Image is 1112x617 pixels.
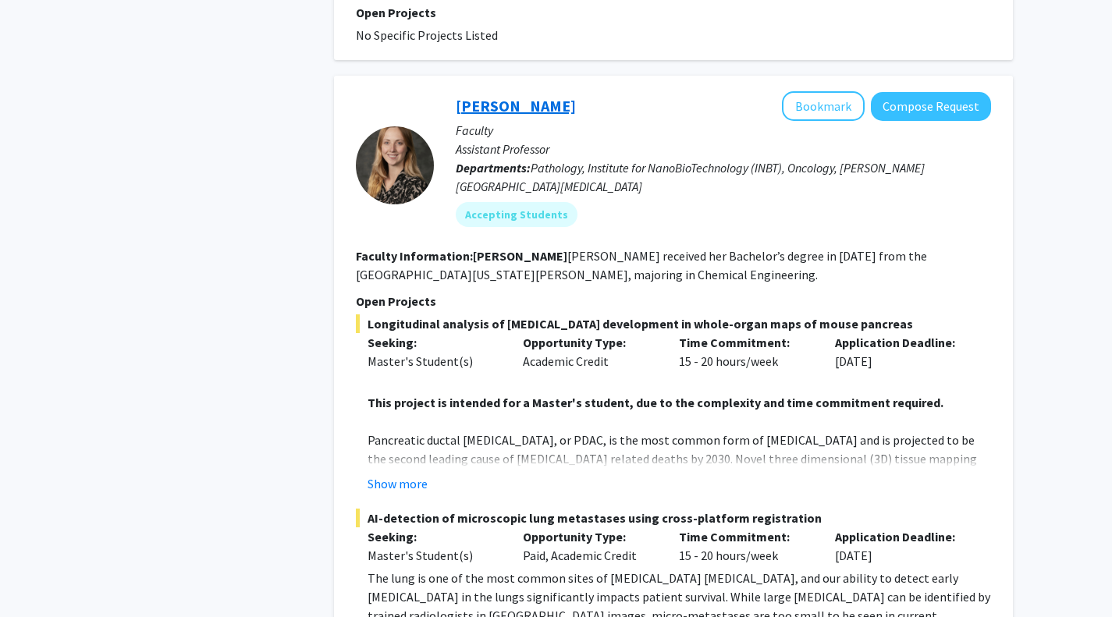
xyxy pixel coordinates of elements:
[368,546,500,565] div: Master's Student(s)
[456,160,925,194] span: Pathology, Institute for NanoBioTechnology (INBT), Oncology, [PERSON_NAME][GEOGRAPHIC_DATA][MEDIC...
[473,248,567,264] b: [PERSON_NAME]
[511,333,667,371] div: Academic Credit
[356,248,927,282] fg-read-more: [PERSON_NAME] received her Bachelor’s degree in [DATE] from the [GEOGRAPHIC_DATA][US_STATE][PERSO...
[511,527,667,565] div: Paid, Academic Credit
[523,333,655,352] p: Opportunity Type:
[835,527,968,546] p: Application Deadline:
[368,431,991,562] p: Pancreatic ductal [MEDICAL_DATA], or PDAC, is the most common form of [MEDICAL_DATA] and is proje...
[782,91,865,121] button: Add Ashley Kiemen to Bookmarks
[356,314,991,333] span: Longitudinal analysis of [MEDICAL_DATA] development in whole-organ maps of mouse pancreas
[456,96,576,115] a: [PERSON_NAME]
[12,547,66,605] iframe: Chat
[679,333,812,352] p: Time Commitment:
[356,292,991,310] p: Open Projects
[456,202,577,227] mat-chip: Accepting Students
[356,3,991,22] p: Open Projects
[667,527,823,565] div: 15 - 20 hours/week
[823,333,979,371] div: [DATE]
[523,527,655,546] p: Opportunity Type:
[356,248,473,264] b: Faculty Information:
[368,474,428,493] button: Show more
[368,395,943,410] strong: This project is intended for a Master's student, due to the complexity and time commitment required.
[667,333,823,371] div: 15 - 20 hours/week
[456,121,991,140] p: Faculty
[823,527,979,565] div: [DATE]
[356,509,991,527] span: AI-detection of microscopic lung metastases using cross-platform registration
[456,160,531,176] b: Departments:
[871,92,991,121] button: Compose Request to Ashley Kiemen
[456,140,991,158] p: Assistant Professor
[368,333,500,352] p: Seeking:
[835,333,968,352] p: Application Deadline:
[356,27,498,43] span: No Specific Projects Listed
[368,527,500,546] p: Seeking:
[368,352,500,371] div: Master's Student(s)
[679,527,812,546] p: Time Commitment:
